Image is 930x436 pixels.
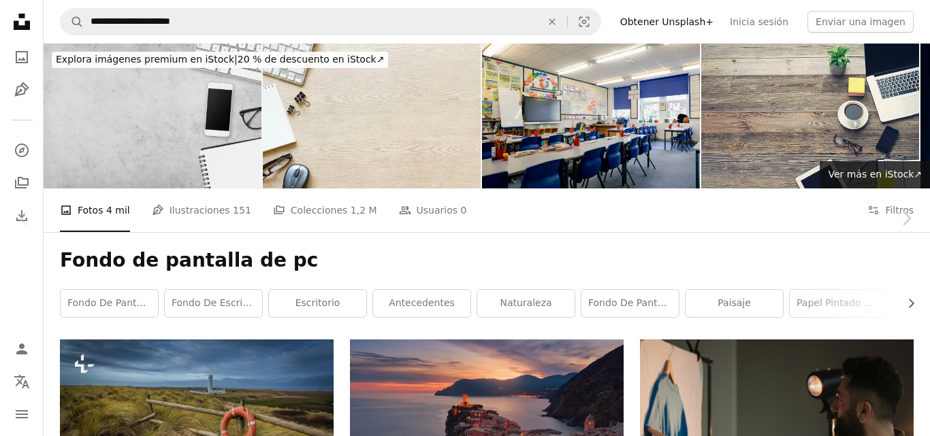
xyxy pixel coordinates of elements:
span: 0 [461,203,467,218]
a: Ilustraciones 151 [152,188,251,232]
span: 1,2 M [351,203,377,218]
button: desplazar lista a la derecha [899,290,914,317]
a: Explorar [8,137,35,164]
a: Colecciones 1,2 M [273,188,377,232]
a: Fondo de pantalla 4k [581,290,679,317]
a: papel pintado negro [790,290,887,317]
img: escritorio de oficina de madera vista superior con computadoras y suministros [263,44,481,188]
button: Idioma [8,368,35,395]
img: Escritorio de oficina moderno fondo-vista superior con espacio de copia [44,44,261,188]
span: Explora imágenes premium en iStock | [56,54,238,65]
a: Explora imágenes premium en iStock|20 % de descuento en iStock↗ [44,44,396,76]
a: Iniciar sesión / Registrarse [8,335,35,363]
span: 151 [233,203,251,218]
button: Buscar en Unsplash [61,9,84,35]
button: Búsqueda visual [568,9,600,35]
a: Inicia sesión [722,11,797,33]
button: Menú [8,401,35,428]
a: antecedentes [373,290,470,317]
a: naturaleza [477,290,575,317]
a: paisaje [686,290,783,317]
img: Tecnología y café en una mesa de madera. [701,44,919,188]
a: fondo de pantalla [61,290,158,317]
a: Siguiente [882,153,930,284]
a: Obtener Unsplash+ [612,11,722,33]
span: Ver más en iStock ↗ [828,169,922,180]
a: Ver más en iStock↗ [820,161,930,188]
span: 20 % de descuento en iStock ↗ [56,54,384,65]
button: Filtros [867,188,914,232]
a: Fotos [8,44,35,71]
a: Fondo de escritorio [165,290,262,317]
a: Ilustraciones [8,76,35,103]
img: Aula vacía [482,44,700,188]
button: Borrar [537,9,567,35]
button: Enviar una imagen [807,11,914,33]
h1: Fondo de pantalla de pc [60,248,914,273]
form: Encuentra imágenes en todo el sitio [60,8,601,35]
a: Usuarios 0 [399,188,467,232]
a: escritorio [269,290,366,317]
